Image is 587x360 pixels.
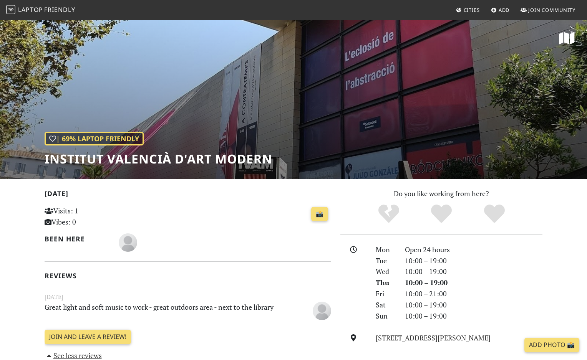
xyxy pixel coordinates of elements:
div: Sat [371,299,400,310]
div: 10:00 – 19:00 [400,255,547,266]
span: Join Community [528,7,575,13]
div: Tue [371,255,400,266]
a: [STREET_ADDRESS][PERSON_NAME] [376,333,491,342]
span: Laptop [18,5,43,14]
a: Add Photo 📸 [524,338,579,352]
p: Do you like working from here? [340,188,542,199]
a: LaptopFriendly LaptopFriendly [6,3,75,17]
span: Yuliana Colorado [119,237,137,246]
a: 📸 [311,207,328,221]
h2: Reviews [45,272,331,280]
div: | 69% Laptop Friendly [45,132,144,145]
img: blank-535327c66bd565773addf3077783bbfce4b00ec00e9fd257753287c682c7fa38.png [313,302,331,320]
div: 10:00 – 19:00 [400,277,547,288]
div: No [362,203,415,225]
img: blank-535327c66bd565773addf3077783bbfce4b00ec00e9fd257753287c682c7fa38.png [119,233,137,252]
div: Wed [371,266,400,277]
div: 10:00 – 19:00 [400,310,547,322]
img: LaptopFriendly [6,5,15,14]
a: Join and leave a review! [45,330,131,344]
p: Visits: 1 Vibes: 0 [45,205,134,228]
span: Friendly [44,5,75,14]
div: Mon [371,244,400,255]
div: 10:00 – 21:00 [400,288,547,299]
div: Thu [371,277,400,288]
a: See less reviews [45,351,102,360]
h2: Been here [45,235,109,243]
small: [DATE] [40,292,336,302]
a: Cities [453,3,483,17]
span: Add [499,7,510,13]
div: Definitely! [468,203,521,225]
div: 10:00 – 19:00 [400,266,547,277]
div: Fri [371,288,400,299]
div: 10:00 – 19:00 [400,299,547,310]
div: Open 24 hours [400,244,547,255]
h1: Institut Valencià d'Art Modern [45,152,272,166]
div: Yes [415,203,468,225]
h2: [DATE] [45,190,331,201]
span: Yuliana Colorado [313,305,331,314]
a: Add [488,3,513,17]
a: Join Community [517,3,579,17]
span: Cities [464,7,480,13]
div: Sun [371,310,400,322]
p: Great light and soft music to work - great outdoors area - next to the library [40,302,287,319]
